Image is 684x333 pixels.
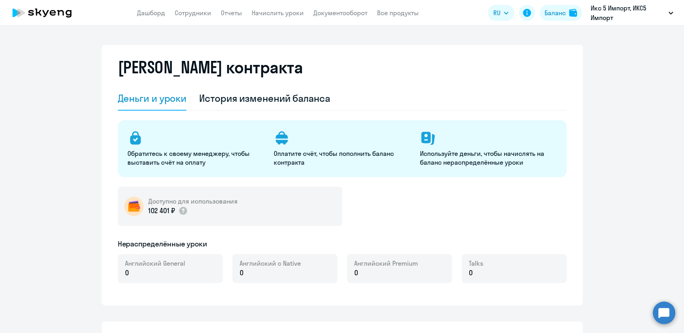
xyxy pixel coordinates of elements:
span: 0 [240,268,244,278]
div: Деньги и уроки [118,92,187,105]
span: Talks [469,259,483,268]
p: Оплатите счёт, чтобы пополнить баланс контракта [274,149,410,167]
h2: [PERSON_NAME] контракта [118,58,303,77]
p: Обратитесь к своему менеджеру, чтобы выставить счёт на оплату [127,149,264,167]
span: RU [493,8,500,18]
button: Балансbalance [540,5,582,21]
div: Баланс [545,8,566,18]
p: Используйте деньги, чтобы начислять на баланс нераспределённые уроки [420,149,557,167]
img: wallet-circle.png [124,197,143,216]
span: Английский General [125,259,185,268]
span: 0 [125,268,129,278]
button: Икс 5 Импорт, ИКС5 Импорт [587,3,677,22]
h5: Доступно для использования [148,197,238,206]
p: Икс 5 Импорт, ИКС5 Импорт [591,3,665,22]
img: balance [569,9,577,17]
a: Начислить уроки [252,9,304,17]
button: RU [488,5,514,21]
span: 0 [469,268,473,278]
span: Английский с Native [240,259,301,268]
span: 0 [354,268,358,278]
h5: Нераспределённые уроки [118,239,207,249]
a: Сотрудники [175,9,211,17]
div: История изменений баланса [199,92,330,105]
a: Документооборот [313,9,367,17]
a: Дашборд [137,9,165,17]
span: Английский Premium [354,259,418,268]
p: 102 401 ₽ [148,206,188,216]
a: Отчеты [221,9,242,17]
a: Все продукты [377,9,419,17]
